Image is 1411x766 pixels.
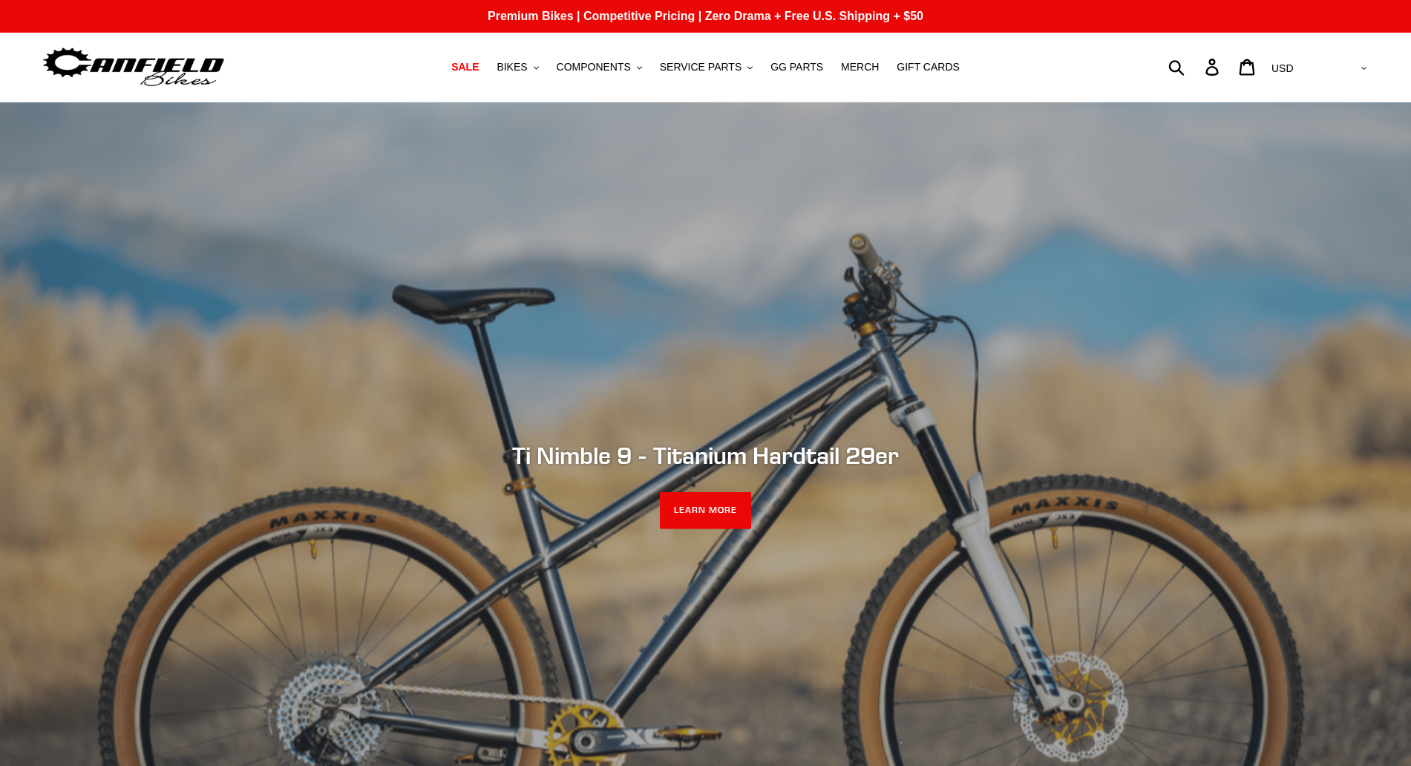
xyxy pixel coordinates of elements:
a: LEARN MORE [660,492,751,529]
span: GIFT CARDS [897,61,960,73]
span: MERCH [841,61,879,73]
span: SALE [451,61,479,73]
button: SERVICE PARTS [652,57,760,77]
a: SALE [444,57,486,77]
img: Canfield Bikes [41,44,226,91]
span: BIKES [497,61,527,73]
a: MERCH [834,57,886,77]
a: GIFT CARDS [889,57,967,77]
input: Search [1176,50,1214,83]
span: COMPONENTS [557,61,631,73]
button: COMPONENTS [549,57,649,77]
span: GG PARTS [770,61,823,73]
h2: Ti Nimble 9 - Titanium Hardtail 29er [301,441,1110,469]
button: BIKES [489,57,546,77]
span: SERVICE PARTS [660,61,741,73]
a: GG PARTS [763,57,831,77]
